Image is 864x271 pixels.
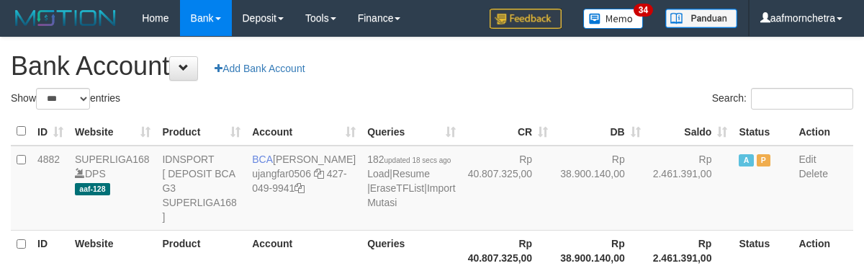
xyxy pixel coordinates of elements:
img: Feedback.jpg [490,9,562,29]
a: Add Bank Account [205,56,314,81]
th: ID [32,230,69,271]
span: BCA [252,154,273,165]
th: DB: activate to sort column ascending [554,117,647,146]
td: DPS [69,146,156,231]
th: Product: activate to sort column ascending [156,117,246,146]
span: | | | [367,154,455,208]
span: Paused [757,154,771,166]
th: Rp 2.461.391,00 [647,230,734,271]
th: ID: activate to sort column ascending [32,117,69,146]
select: Showentries [36,88,90,110]
a: Edit [798,154,816,165]
th: Action [793,230,853,271]
th: Status [733,230,793,271]
a: Resume [392,168,430,179]
th: Account [246,230,361,271]
th: Website [69,230,156,271]
img: MOTION_logo.png [11,7,120,29]
img: Button%20Memo.svg [583,9,644,29]
img: panduan.png [665,9,737,28]
td: Rp 2.461.391,00 [647,146,734,231]
th: Saldo: activate to sort column ascending [647,117,734,146]
th: Rp 38.900.140,00 [554,230,647,271]
a: Delete [798,168,827,179]
a: Load [367,168,390,179]
label: Search: [712,88,853,110]
th: Queries: activate to sort column ascending [361,117,461,146]
th: Account: activate to sort column ascending [246,117,361,146]
a: Copy 4270499941 to clipboard [294,182,305,194]
th: Queries [361,230,461,271]
span: 34 [634,4,653,17]
span: updated 18 secs ago [384,156,451,164]
td: Rp 40.807.325,00 [462,146,554,231]
span: Active [739,154,753,166]
a: EraseTFList [370,182,424,194]
th: Rp 40.807.325,00 [462,230,554,271]
span: 182 [367,154,451,165]
input: Search: [751,88,853,110]
td: IDNSPORT [ DEPOSIT BCA G3 SUPERLIGA168 ] [156,146,246,231]
td: Rp 38.900.140,00 [554,146,647,231]
label: Show entries [11,88,120,110]
h1: Bank Account [11,52,853,81]
span: aaf-128 [75,183,110,195]
th: Status [733,117,793,146]
a: SUPERLIGA168 [75,154,150,165]
a: ujangfar0506 [252,168,311,179]
td: [PERSON_NAME] 427-049-9941 [246,146,361,231]
th: Action [793,117,853,146]
a: Copy ujangfar0506 to clipboard [314,168,324,179]
th: Website: activate to sort column ascending [69,117,156,146]
a: Import Mutasi [367,182,455,208]
td: 4882 [32,146,69,231]
th: CR: activate to sort column ascending [462,117,554,146]
th: Product [156,230,246,271]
